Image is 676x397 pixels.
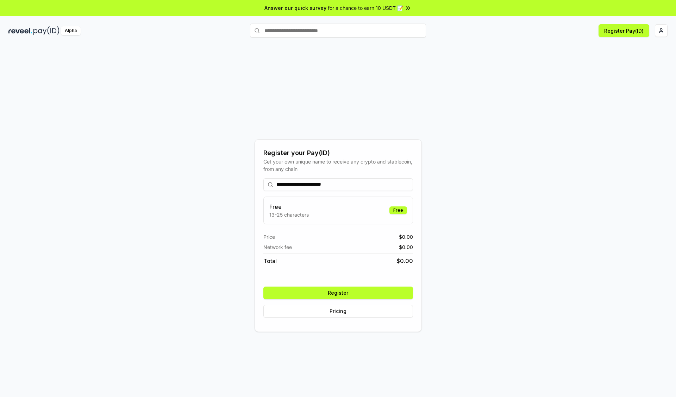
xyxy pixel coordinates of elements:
[599,24,649,37] button: Register Pay(ID)
[396,257,413,265] span: $ 0.00
[399,243,413,251] span: $ 0.00
[399,233,413,241] span: $ 0.00
[328,4,403,12] span: for a chance to earn 10 USDT 📝
[263,257,277,265] span: Total
[269,203,309,211] h3: Free
[264,4,326,12] span: Answer our quick survey
[8,26,32,35] img: reveel_dark
[263,305,413,318] button: Pricing
[61,26,81,35] div: Alpha
[389,206,407,214] div: Free
[263,243,292,251] span: Network fee
[263,233,275,241] span: Price
[263,287,413,299] button: Register
[263,148,413,158] div: Register your Pay(ID)
[263,158,413,173] div: Get your own unique name to receive any crypto and stablecoin, from any chain
[269,211,309,218] p: 13-25 characters
[33,26,60,35] img: pay_id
